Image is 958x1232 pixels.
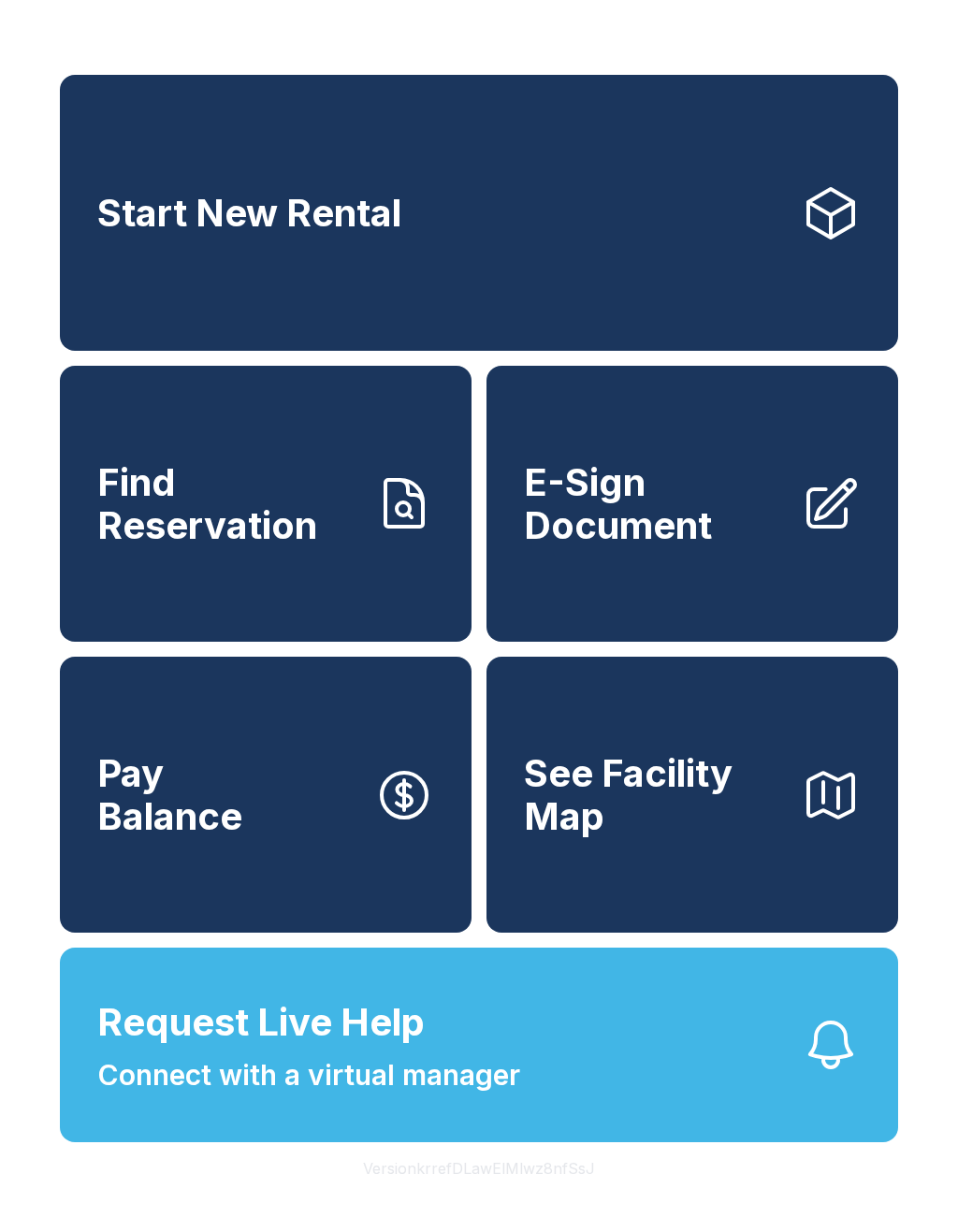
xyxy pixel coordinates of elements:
[97,461,359,546] span: Find Reservation
[60,657,472,933] button: PayBalance
[524,461,786,546] span: E-Sign Document
[486,366,898,642] a: E-Sign Document
[524,752,786,837] span: See Facility Map
[97,752,242,837] span: Pay Balance
[60,948,898,1142] button: Request Live HelpConnect with a virtual manager
[486,657,898,933] button: See Facility Map
[97,994,425,1051] span: Request Live Help
[97,1054,520,1096] span: Connect with a virtual manager
[60,75,898,351] a: Start New Rental
[60,366,472,642] a: Find Reservation
[348,1142,610,1195] button: VersionkrrefDLawElMlwz8nfSsJ
[97,192,401,235] span: Start New Rental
